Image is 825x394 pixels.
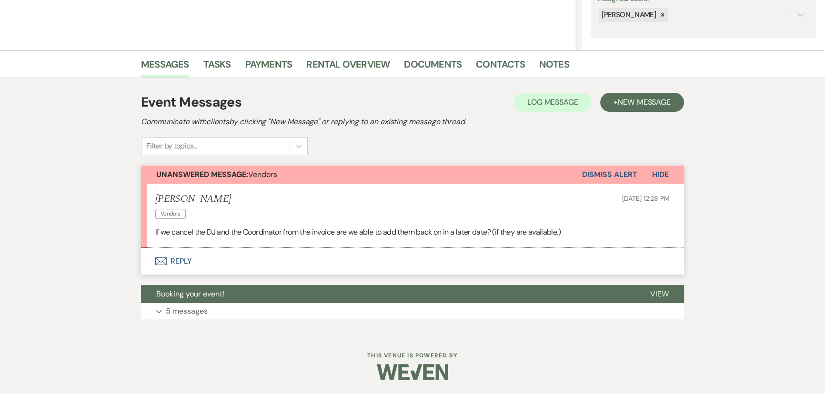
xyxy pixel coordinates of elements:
h5: [PERSON_NAME] [155,193,231,205]
button: +New Message [600,93,684,112]
div: [PERSON_NAME] [599,8,657,22]
button: Booking your event! [141,285,635,303]
span: Vendors [155,209,186,219]
span: Booking your event! [156,289,224,299]
h1: Event Messages [141,92,241,112]
span: [DATE] 12:28 PM [622,194,670,203]
div: Filter by topics... [146,140,197,152]
p: If we cancel the DJ and the Coordinator from the invoice are we able to add them back on in a lat... [155,226,670,238]
strong: Unanswered Message: [156,169,248,179]
img: Weven Logo [377,355,448,389]
button: Log Message [514,93,592,112]
button: 5 messages [141,303,684,319]
button: Unanswered Message:Vendors [141,166,582,184]
span: Vendors [156,169,277,179]
span: Hide [652,169,669,179]
a: Messages [141,57,189,78]
span: Log Message [527,97,578,107]
a: Notes [539,57,569,78]
button: Reply [141,248,684,275]
h2: Communicate with clients by clicking "New Message" or replying to an existing message thread. [141,116,684,128]
a: Payments [245,57,292,78]
a: Contacts [476,57,525,78]
a: Tasks [203,57,231,78]
p: 5 messages [166,305,208,317]
span: New Message [618,97,671,107]
a: Rental Overview [306,57,390,78]
a: Documents [404,57,462,78]
button: Dismiss Alert [582,166,637,184]
button: View [635,285,684,303]
span: View [650,289,669,299]
button: Hide [637,166,684,184]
